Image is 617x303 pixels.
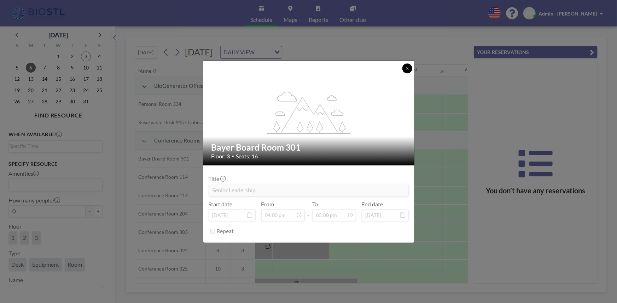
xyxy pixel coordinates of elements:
label: Repeat [217,228,234,235]
label: To [313,201,318,208]
span: Floor: 3 [211,153,230,160]
h2: Bayer Board Room 301 [211,142,407,153]
span: • [232,153,234,159]
label: From [261,201,274,208]
label: End date [362,201,383,208]
span: Seats: 16 [236,153,258,160]
input: (No title) [209,184,408,196]
label: Title [209,175,225,182]
g: flex-grow: 1.2; [267,91,350,133]
span: - [308,203,310,219]
label: Start date [209,201,233,208]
